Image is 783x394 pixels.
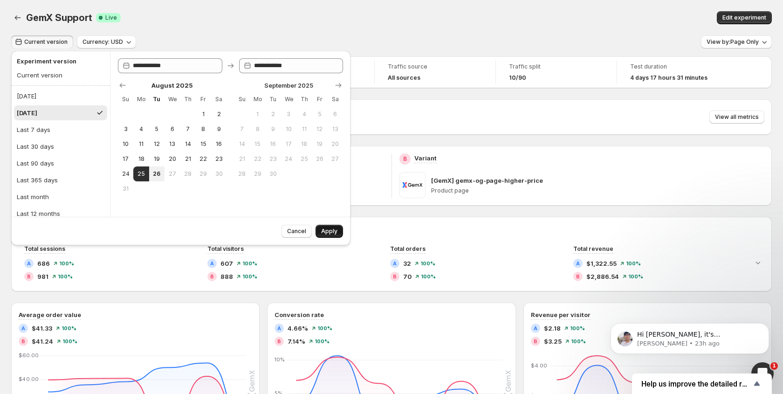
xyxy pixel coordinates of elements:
span: 5 [153,125,161,133]
a: Traffic sourceAll sources [388,62,482,83]
span: 13 [331,125,339,133]
span: 100 % [317,325,332,331]
span: We [285,96,293,103]
span: $2,886.54 [586,272,619,281]
button: Friday August 15 2025 [196,137,211,152]
button: Sunday September 14 2025 [234,137,250,152]
button: Friday September 12 2025 [312,122,327,137]
span: View all metrics [715,113,759,121]
span: 29 [199,170,207,178]
span: 20 [331,140,339,148]
span: Fr [199,96,207,103]
span: 100 % [242,261,257,266]
span: 4 days 17 hours 31 minutes [630,74,707,82]
button: Monday August 4 2025 [133,122,149,137]
span: Test duration [630,63,725,70]
button: Sunday August 31 2025 [118,181,133,196]
span: 19 [153,155,161,163]
button: Sunday August 3 2025 [118,122,133,137]
th: Tuesday [149,92,165,107]
span: 100 % [570,325,585,331]
th: Monday [133,92,149,107]
div: Last month [17,192,49,201]
span: 3 [122,125,130,133]
p: Variant [414,153,437,163]
span: 15 [254,140,261,148]
span: Mo [254,96,261,103]
span: 18 [300,140,308,148]
th: Tuesday [265,92,281,107]
span: 70 [403,272,412,281]
span: 23 [269,155,277,163]
button: Thursday September 25 2025 [296,152,312,166]
span: 14 [184,140,192,148]
text: $4.00 [531,362,547,369]
button: [DATE] [14,89,107,104]
span: 21 [184,155,192,163]
span: $41.24 [32,337,53,346]
h2: A [277,325,281,331]
span: 100 % [571,339,586,344]
span: 24 [122,170,130,178]
button: Edit experiment [717,11,772,24]
button: [DATE] [14,105,107,120]
button: Today Tuesday August 26 2025 [149,166,165,181]
button: Tuesday September 16 2025 [265,137,281,152]
span: Current version [24,38,68,46]
text: 10% [275,356,285,363]
span: 11 [300,125,308,133]
span: Currency: USD [82,38,123,46]
span: 3 [285,111,293,118]
button: Saturday August 9 2025 [211,122,227,137]
button: View all metrics [709,111,764,124]
span: $1,322.55 [586,259,617,268]
button: Saturday September 27 2025 [328,152,343,166]
span: 9 [269,125,277,133]
button: Saturday September 20 2025 [328,137,343,152]
img: [GemX] gemx-og-page-higher-price [399,172,426,198]
span: Apply [321,228,337,235]
button: Start of range Monday August 25 2025 [133,166,149,181]
span: 17 [285,140,293,148]
iframe: Intercom live chat [751,362,774,385]
span: 16 [215,140,223,148]
button: Wednesday August 6 2025 [165,122,180,137]
button: Sunday September 21 2025 [234,152,250,166]
button: Tuesday September 9 2025 [265,122,281,137]
span: Th [184,96,192,103]
span: Th [300,96,308,103]
button: Sunday September 7 2025 [234,122,250,137]
button: Friday August 22 2025 [196,152,211,166]
h2: A [210,261,214,266]
button: Friday September 26 2025 [312,152,327,166]
div: Last 12 months [17,209,60,218]
span: 100 % [315,339,330,344]
button: Last 12 months [14,206,107,221]
span: 6 [331,111,339,118]
span: Sa [215,96,223,103]
h2: Experiment version [17,56,101,66]
button: Sunday August 17 2025 [118,152,133,166]
h4: All sources [388,74,420,82]
span: 2 [269,111,277,118]
span: 10/90 [509,74,526,82]
span: Total revenue [573,245,613,252]
span: 27 [168,170,176,178]
span: 8 [254,125,261,133]
span: 24 [285,155,293,163]
span: 30 [215,170,223,178]
span: 8 [199,125,207,133]
span: GemX Support [26,12,92,23]
h3: Conversion rate [275,310,324,319]
span: 30 [269,170,277,178]
span: 20 [168,155,176,163]
th: Monday [250,92,265,107]
button: Saturday September 6 2025 [328,107,343,122]
span: $41.33 [32,324,52,333]
h2: B [393,274,397,279]
span: 10 [122,140,130,148]
button: Thursday August 28 2025 [180,166,195,181]
span: $3.25 [544,337,562,346]
span: Su [122,96,130,103]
